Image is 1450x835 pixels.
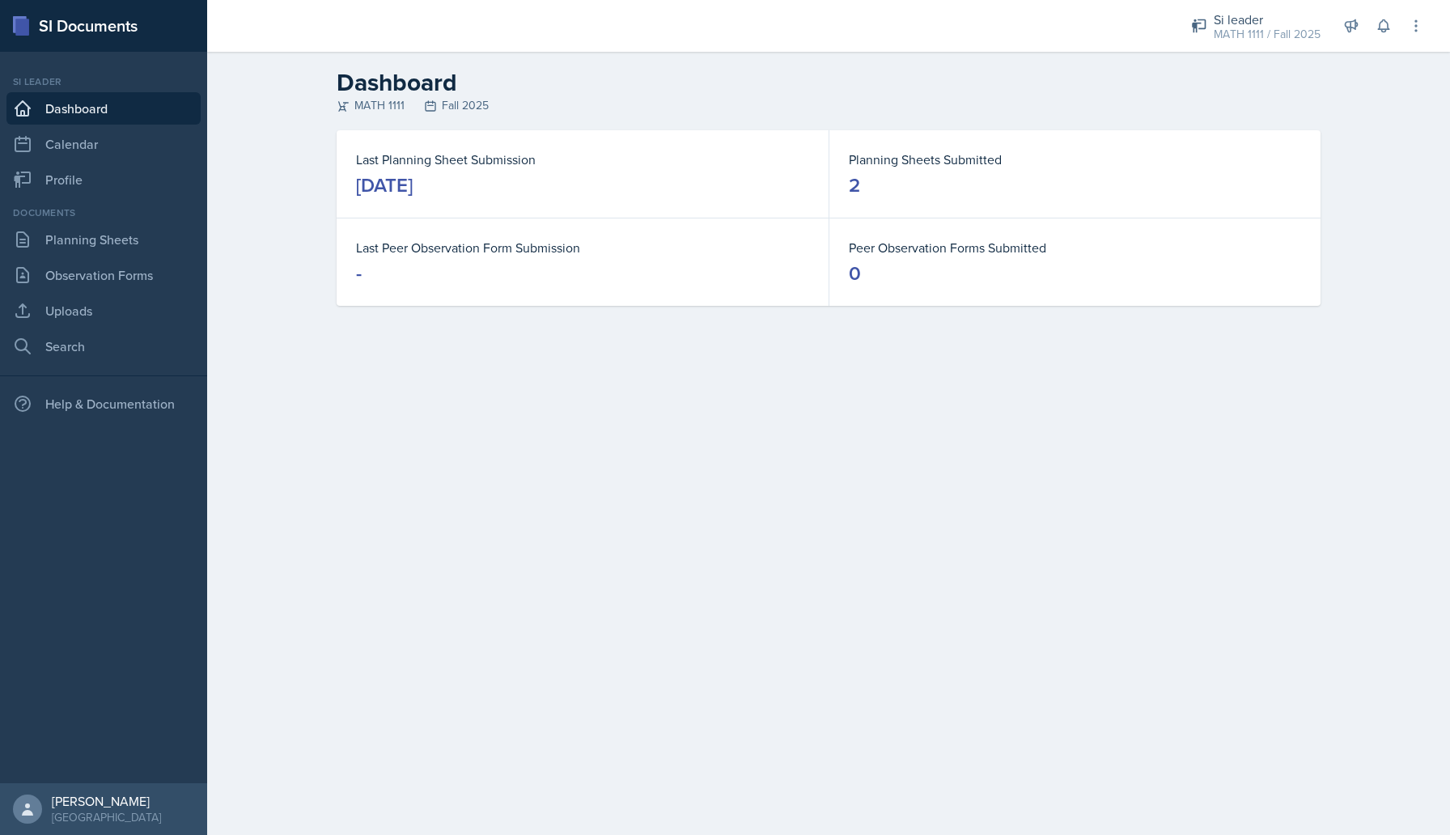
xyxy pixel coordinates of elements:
[6,163,201,196] a: Profile
[337,68,1321,97] h2: Dashboard
[1214,10,1321,29] div: Si leader
[337,97,1321,114] div: MATH 1111 Fall 2025
[356,238,809,257] dt: Last Peer Observation Form Submission
[849,238,1301,257] dt: Peer Observation Forms Submitted
[52,793,161,809] div: [PERSON_NAME]
[6,74,201,89] div: Si leader
[849,150,1301,169] dt: Planning Sheets Submitted
[356,261,362,286] div: -
[6,92,201,125] a: Dashboard
[1214,26,1321,43] div: MATH 1111 / Fall 2025
[6,259,201,291] a: Observation Forms
[52,809,161,825] div: [GEOGRAPHIC_DATA]
[356,150,809,169] dt: Last Planning Sheet Submission
[849,261,861,286] div: 0
[356,172,413,198] div: [DATE]
[6,128,201,160] a: Calendar
[6,223,201,256] a: Planning Sheets
[6,330,201,362] a: Search
[6,388,201,420] div: Help & Documentation
[6,295,201,327] a: Uploads
[849,172,860,198] div: 2
[6,206,201,220] div: Documents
